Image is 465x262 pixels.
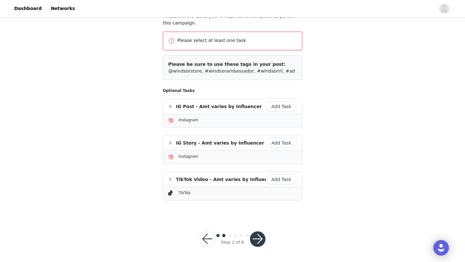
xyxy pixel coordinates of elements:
[168,105,172,108] i: icon: right
[433,240,449,256] div: Open Intercom Messenger
[179,154,198,159] span: Instagram
[441,4,447,14] div: avatar
[163,136,302,150] div: icon: rightIG Story - Amt varies by Influencer
[168,68,295,74] span: @windsorstore, #windsorambassador, #windsorirl, #ad
[163,88,302,94] h5: Optional Tasks
[177,37,297,44] p: Please select at least one task
[163,99,302,114] div: icon: rightIG Post - Amt varies by Influencer
[10,1,46,16] a: Dashboard
[266,174,297,185] button: Add Task
[266,138,297,148] button: Add Task
[179,118,198,122] span: Instagram
[168,155,173,160] img: Instagram Icon
[179,191,191,195] span: TikTok
[163,172,302,187] div: icon: rightTikTok Video - Amt varies by Influencer
[168,177,172,181] i: icon: right
[163,13,302,26] p: These are the tasks you're required to complete as part of this campaign.
[168,62,285,67] span: Please be sure to use these tags in your post:
[47,1,79,16] a: Networks
[168,118,173,123] img: Instagram Icon
[266,101,297,112] button: Add Task
[221,239,244,246] div: Step 2 of 6
[168,141,172,145] i: icon: right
